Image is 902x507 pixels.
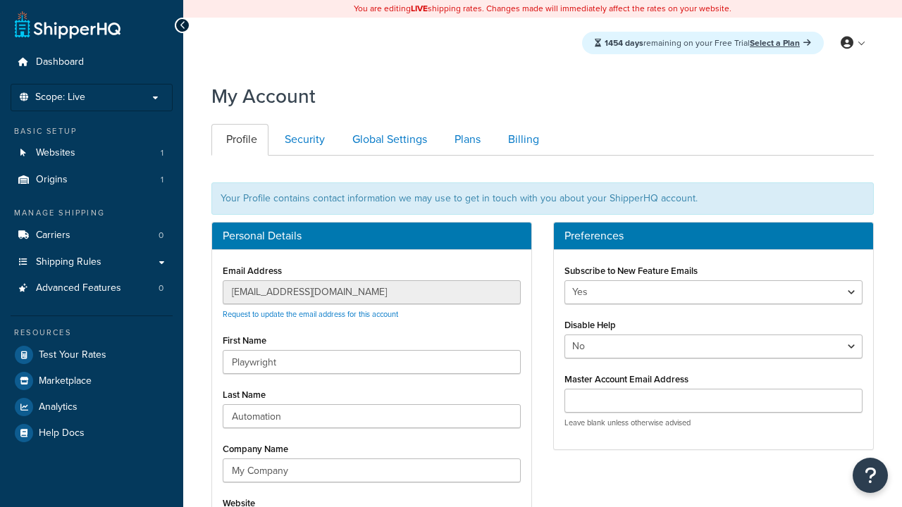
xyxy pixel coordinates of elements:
a: Global Settings [338,124,438,156]
span: Shipping Rules [36,256,101,268]
a: Request to update the email address for this account [223,308,398,320]
a: Shipping Rules [11,249,173,275]
span: 0 [159,282,163,294]
a: Dashboard [11,49,173,75]
span: Help Docs [39,427,85,439]
a: Plans [440,124,492,156]
span: Advanced Features [36,282,121,294]
li: Origins [11,167,173,193]
div: Your Profile contains contact information we may use to get in touch with you about your ShipperH... [211,182,874,215]
a: Websites 1 [11,140,173,166]
label: Last Name [223,389,266,400]
span: 0 [159,230,163,242]
span: Scope: Live [35,92,85,104]
strong: 1454 days [605,37,643,49]
b: LIVE [411,2,428,15]
span: Analytics [39,401,78,413]
a: Advanced Features 0 [11,275,173,301]
div: remaining on your Free Trial [582,32,824,54]
a: Origins 1 [11,167,173,193]
div: Basic Setup [11,125,173,137]
li: Websites [11,140,173,166]
div: Resources [11,327,173,339]
label: Disable Help [564,320,616,330]
span: Origins [36,174,68,186]
button: Open Resource Center [853,458,888,493]
a: ShipperHQ Home [15,11,121,39]
a: Security [270,124,336,156]
label: Master Account Email Address [564,374,688,384]
h1: My Account [211,82,316,110]
h3: Personal Details [223,230,521,242]
li: Carriers [11,223,173,249]
a: Carriers 0 [11,223,173,249]
a: Test Your Rates [11,342,173,368]
label: Company Name [223,444,288,454]
h3: Preferences [564,230,863,242]
span: Marketplace [39,375,92,387]
span: Test Your Rates [39,349,106,361]
span: Carriers [36,230,70,242]
a: Help Docs [11,420,173,446]
a: Profile [211,124,268,156]
a: Billing [493,124,550,156]
span: Dashboard [36,56,84,68]
a: Marketplace [11,368,173,394]
label: First Name [223,335,266,346]
span: Websites [36,147,75,159]
li: Advanced Features [11,275,173,301]
a: Select a Plan [750,37,811,49]
span: 1 [161,174,163,186]
div: Manage Shipping [11,207,173,219]
a: Analytics [11,394,173,420]
label: Email Address [223,265,282,276]
p: Leave blank unless otherwise advised [564,418,863,428]
span: 1 [161,147,163,159]
label: Subscribe to New Feature Emails [564,265,698,276]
